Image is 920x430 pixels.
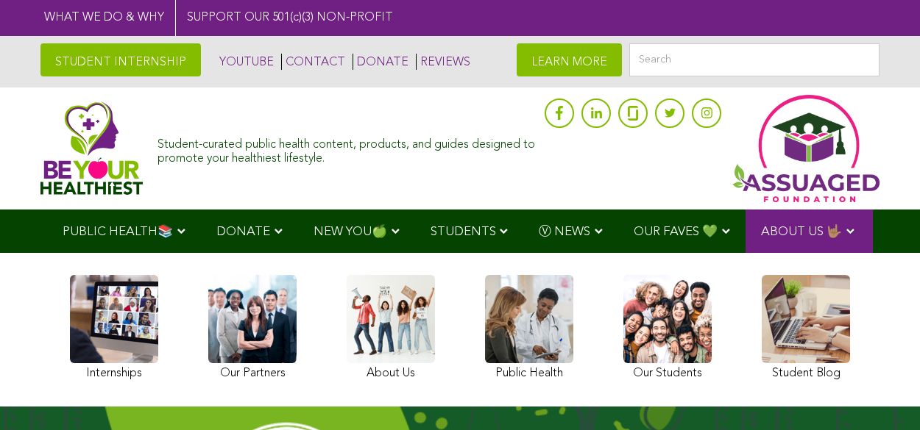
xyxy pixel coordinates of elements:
input: Search [629,43,880,76]
div: Student-curated public health content, products, and guides designed to promote your healthiest l... [158,131,537,166]
span: OUR FAVES 💚 [634,226,718,238]
span: ABOUT US 🤟🏽 [761,226,842,238]
div: Navigation Menu [40,209,880,253]
span: Ⓥ NEWS [539,226,590,238]
iframe: Chat Widget [846,359,920,430]
span: STUDENTS [431,226,496,238]
img: Assuaged App [732,95,880,202]
img: glassdoor [628,106,638,121]
a: STUDENT INTERNSHIP [40,43,201,76]
a: YOUTUBE [216,54,274,70]
a: REVIEWS [416,54,470,70]
span: DONATE [216,226,270,238]
span: NEW YOU🍏 [314,226,387,238]
img: Assuaged [40,101,143,195]
a: LEARN MORE [517,43,622,76]
a: DONATE [353,54,408,70]
a: CONTACT [281,54,345,70]
span: PUBLIC HEALTH📚 [63,226,173,238]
